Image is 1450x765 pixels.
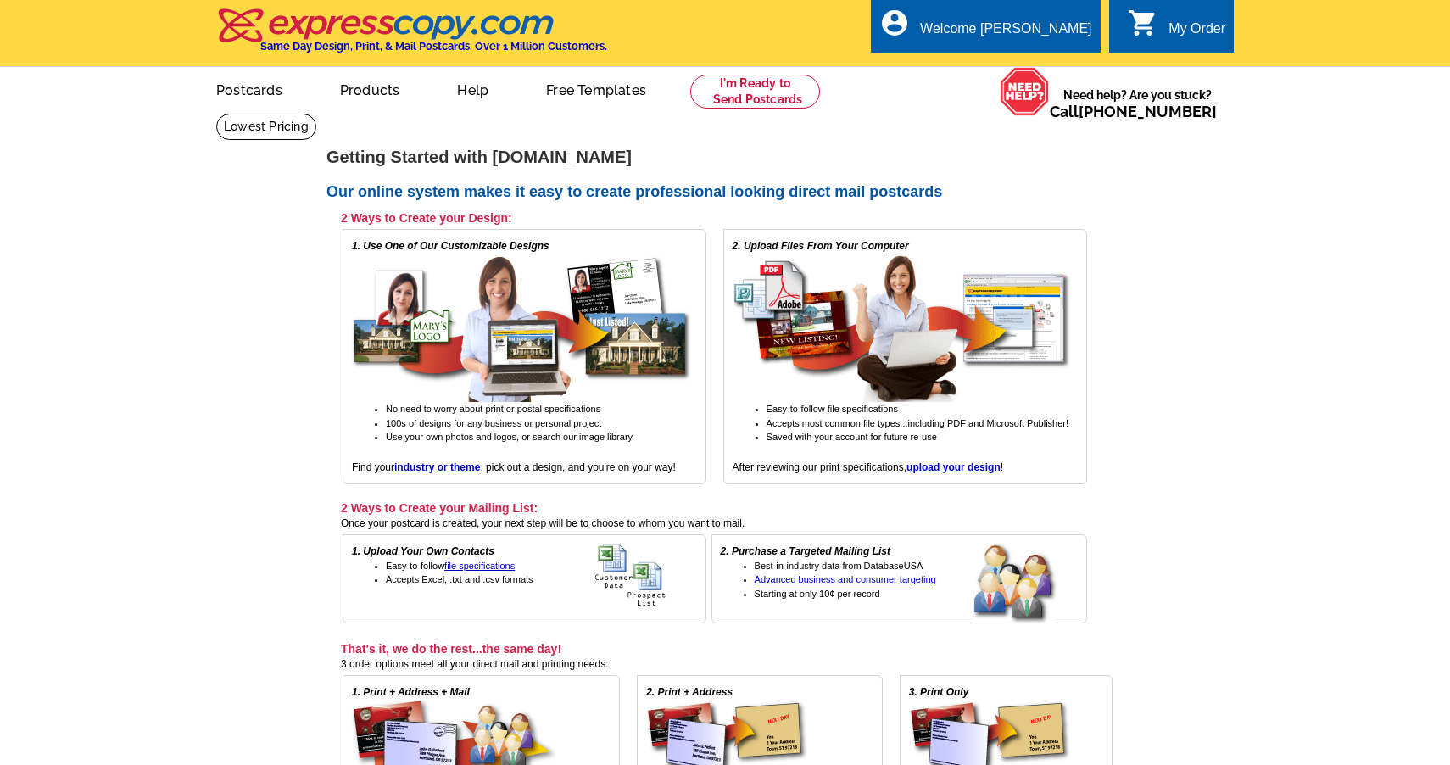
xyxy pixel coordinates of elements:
em: 1. Print + Address + Mail [352,686,470,698]
a: Help [430,69,516,109]
a: Free Templates [519,69,673,109]
i: account_circle [879,8,910,38]
img: buy a targeted mailing list [972,544,1078,625]
span: Once your postcard is created, your next step will be to choose to whom you want to mail. [341,517,745,529]
img: upload your own address list for free [594,544,697,607]
a: Advanced business and consumer targeting [755,574,936,584]
h3: 2 Ways to Create your Design: [341,210,1087,226]
img: upload your own design for free [733,254,1072,402]
span: Saved with your account for future re-use [767,432,937,442]
em: 2. Print + Address [646,686,733,698]
span: 100s of designs for any business or personal project [386,418,601,428]
h1: Getting Started with [DOMAIN_NAME] [326,148,1124,166]
img: help [1000,67,1050,116]
a: upload your design [906,461,1001,473]
a: shopping_cart My Order [1128,19,1225,40]
div: My Order [1168,21,1225,45]
i: shopping_cart [1128,8,1158,38]
span: Need help? Are you stuck? [1050,87,1225,120]
span: Starting at only 10¢ per record [755,589,880,599]
span: 3 order options meet all your direct mail and printing needs: [341,658,609,670]
h3: 2 Ways to Create your Mailing List: [341,500,1087,516]
span: After reviewing our print specifications, ! [733,461,1003,473]
div: Welcome [PERSON_NAME] [920,21,1091,45]
em: 1. Use One of Our Customizable Designs [352,240,549,252]
span: Call [1050,103,1217,120]
span: Accepts most common file types...including PDF and Microsoft Publisher! [767,418,1068,428]
a: industry or theme [394,461,480,473]
h4: Same Day Design, Print, & Mail Postcards. Over 1 Million Customers. [260,40,607,53]
em: 2. Purchase a Targeted Mailing List [721,545,890,557]
span: Use your own photos and logos, or search our image library [386,432,633,442]
span: Accepts Excel, .txt and .csv formats [386,574,533,584]
span: Best-in-industry data from DatabaseUSA [755,561,923,571]
h3: That's it, we do the rest...the same day! [341,641,1113,656]
em: 1. Upload Your Own Contacts [352,545,494,557]
span: Easy-to-follow file specifications [767,404,898,414]
img: free online postcard designs [352,254,691,402]
em: 2. Upload Files From Your Computer [733,240,909,252]
a: [PHONE_NUMBER] [1079,103,1217,120]
span: Easy-to-follow [386,561,515,571]
em: 3. Print Only [909,686,969,698]
a: file specifications [444,561,515,571]
a: Same Day Design, Print, & Mail Postcards. Over 1 Million Customers. [216,20,607,53]
a: Postcards [189,69,310,109]
span: Find your , pick out a design, and you're on your way! [352,461,676,473]
a: Products [313,69,427,109]
span: No need to worry about print or postal specifications [386,404,600,414]
h2: Our online system makes it easy to create professional looking direct mail postcards [326,183,1124,202]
